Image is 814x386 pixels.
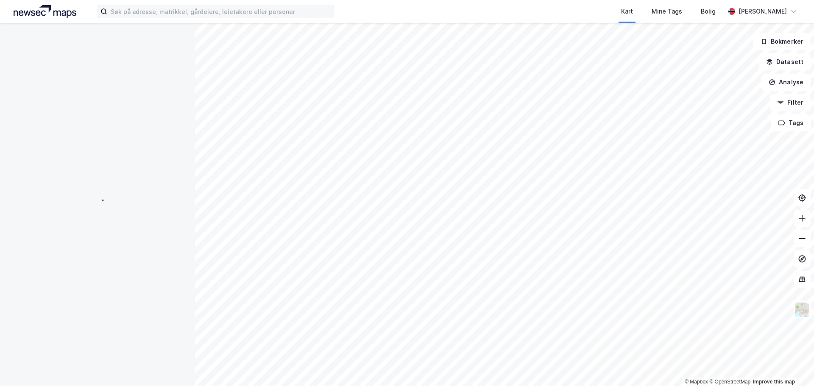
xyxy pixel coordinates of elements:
[772,345,814,386] iframe: Chat Widget
[621,6,633,17] div: Kart
[759,53,811,70] button: Datasett
[709,379,750,385] a: OpenStreetMap
[794,302,810,318] img: Z
[739,6,787,17] div: [PERSON_NAME]
[91,193,104,206] img: spinner.a6d8c91a73a9ac5275cf975e30b51cfb.svg
[772,345,814,386] div: Kontrollprogram for chat
[771,114,811,131] button: Tags
[14,5,76,18] img: logo.a4113a55bc3d86da70a041830d287a7e.svg
[685,379,708,385] a: Mapbox
[753,33,811,50] button: Bokmerker
[107,5,334,18] input: Søk på adresse, matrikkel, gårdeiere, leietakere eller personer
[701,6,716,17] div: Bolig
[652,6,682,17] div: Mine Tags
[753,379,795,385] a: Improve this map
[770,94,811,111] button: Filter
[761,74,811,91] button: Analyse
